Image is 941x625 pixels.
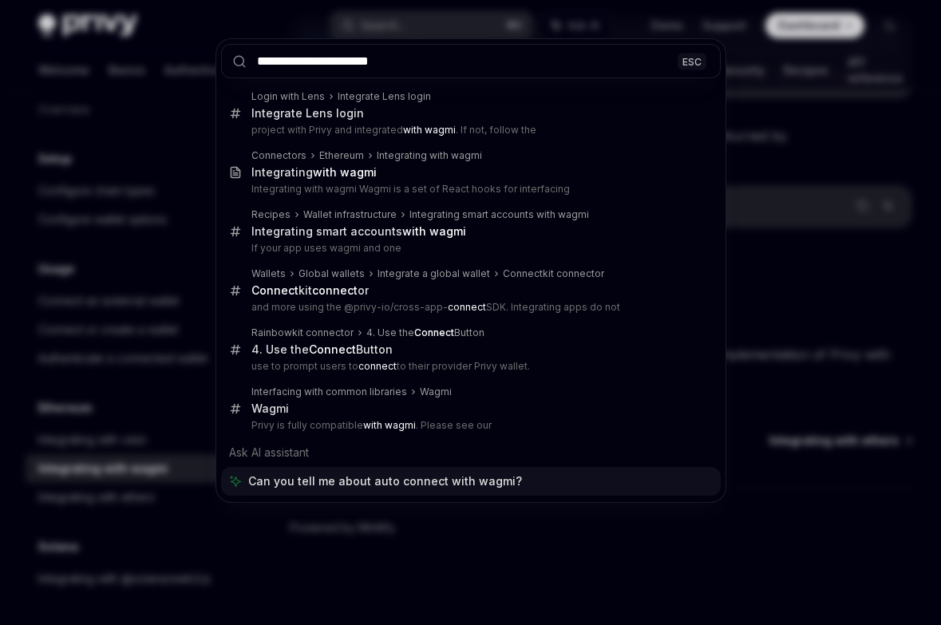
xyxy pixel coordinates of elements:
div: Rainbowkit connector [251,326,354,339]
b: Connect [309,342,356,356]
div: Ask AI assistant [221,438,721,467]
b: Connect [414,326,454,338]
div: Integrating smart accounts with wagmi [409,208,589,221]
div: ESC [678,53,706,69]
div: Wallet infrastructure [303,208,397,221]
div: Login with Lens [251,90,325,103]
b: connect [448,301,486,313]
div: Wagmi [420,386,452,398]
b: with wagmi [363,419,416,431]
div: 4. Use the Button [251,342,393,357]
b: connect [358,360,397,372]
div: Integrate Lens login [338,90,431,103]
b: with wagmi [403,124,456,136]
div: Global wallets [299,267,365,280]
div: Integrate Lens login [251,106,364,121]
div: Connectors [251,149,306,162]
b: connect [312,283,358,297]
div: Recipes [251,208,291,221]
b: Connect [251,283,299,297]
b: with wagmi [313,165,377,179]
div: Wagmi [251,402,289,416]
div: Integrating with wagmi [377,149,482,162]
div: Wallets [251,267,286,280]
div: kit or [251,283,369,298]
span: Can you tell me about auto connect with wagmi? [248,473,522,489]
b: with wagmi [402,224,466,238]
p: Privy is fully compatible . Please see our [251,419,687,432]
div: Integrate a global wallet [378,267,490,280]
div: Integrating [251,165,377,180]
div: Integrating smart accounts [251,224,466,239]
div: 4. Use the Button [366,326,484,339]
p: project with Privy and integrated . If not, follow the [251,124,687,136]
p: If your app uses wagmi and one [251,242,687,255]
div: Ethereum [319,149,364,162]
p: and more using the @privy-io/cross-app- SDK. Integrating apps do not [251,301,687,314]
p: use to prompt users to to their provider Privy wallet. [251,360,687,373]
div: Connectkit connector [503,267,604,280]
p: Integrating with wagmi Wagmi is a set of React hooks for interfacing [251,183,687,196]
div: Interfacing with common libraries [251,386,407,398]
